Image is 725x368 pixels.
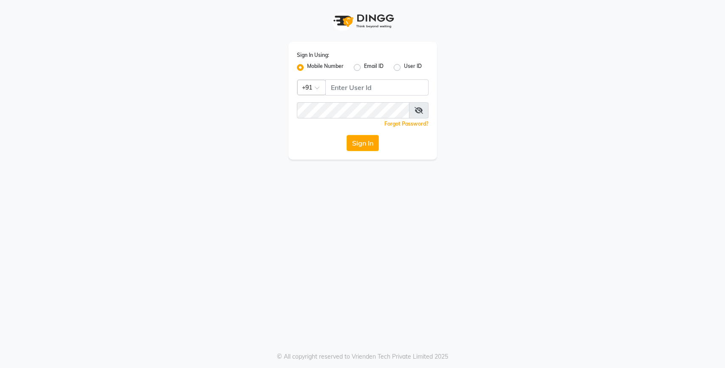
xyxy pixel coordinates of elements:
[404,62,422,73] label: User ID
[307,62,344,73] label: Mobile Number
[347,135,379,151] button: Sign In
[297,51,329,59] label: Sign In Using:
[297,102,409,118] input: Username
[364,62,384,73] label: Email ID
[325,79,429,96] input: Username
[329,8,397,34] img: logo1.svg
[384,121,429,127] a: Forgot Password?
